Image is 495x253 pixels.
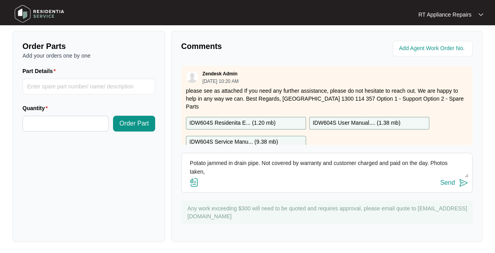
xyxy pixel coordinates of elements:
[22,52,155,60] p: Add your orders one by one
[185,157,468,178] textarea: Potato jammed in drain pipe. Not covered by warranty and customer charged and paid on the day. Ph...
[22,41,155,52] p: Order Parts
[202,79,239,84] p: [DATE] 10:20 AM
[189,178,199,187] img: file-attachment-doc.svg
[181,41,321,52] p: Comments
[187,204,469,220] p: Any work exceeding $300 will need to be quoted and requires approval, please email quote to [EMAI...
[189,119,276,127] p: IDW604S Residenita E... ( 1.20 mb )
[440,178,468,188] button: Send
[202,71,237,77] p: Zendesk Admin
[22,67,59,75] label: Part Details
[22,104,51,112] label: Quantity
[478,13,483,17] img: dropdown arrow
[12,2,67,26] img: residentia service logo
[399,44,468,53] input: Add Agent Work Order No.
[313,119,400,127] p: IDW604S User Manual.... ( 1.38 mb )
[418,11,471,19] p: RT Appliance Repairs
[459,178,468,187] img: send-icon.svg
[186,71,198,83] img: user.svg
[113,116,155,131] button: Order Part
[189,138,278,146] p: IDW604S Service Manu... ( 9.38 mb )
[22,79,155,94] input: Part Details
[440,179,455,186] div: Send
[23,116,108,131] input: Quantity
[186,87,468,111] p: please see as attached If you need any further assistance, please do not hesitate to reach out. W...
[119,119,149,128] span: Order Part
